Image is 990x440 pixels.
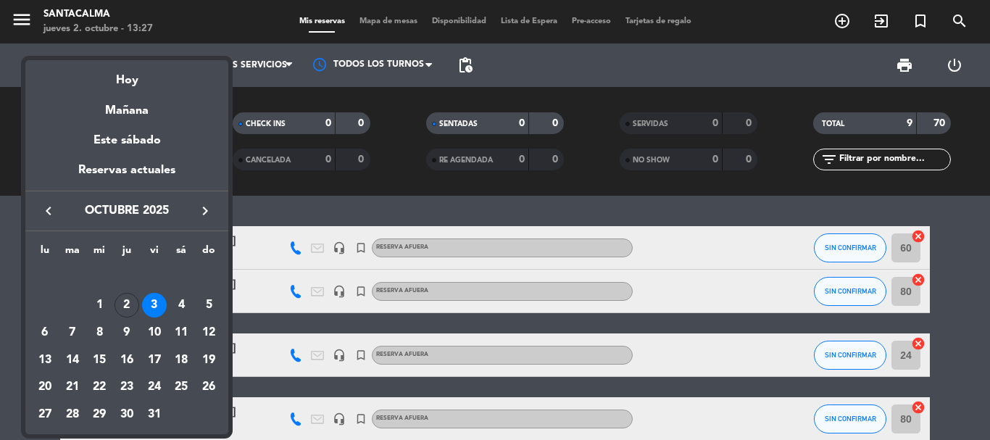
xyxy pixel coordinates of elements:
[196,293,221,317] div: 5
[195,346,222,374] td: 19 de octubre de 2025
[59,401,86,428] td: 28 de octubre de 2025
[25,91,228,120] div: Mañana
[59,374,86,402] td: 21 de octubre de 2025
[87,320,112,345] div: 8
[86,401,113,428] td: 29 de octubre de 2025
[142,348,167,373] div: 17
[195,292,222,320] td: 5 de octubre de 2025
[141,292,168,320] td: 3 de octubre de 2025
[86,346,113,374] td: 15 de octubre de 2025
[86,319,113,346] td: 8 de octubre de 2025
[33,348,57,373] div: 13
[60,348,85,373] div: 14
[115,402,139,427] div: 30
[113,374,141,402] td: 23 de octubre de 2025
[25,161,228,191] div: Reservas actuales
[113,242,141,265] th: jueves
[87,293,112,317] div: 1
[115,320,139,345] div: 9
[141,346,168,374] td: 17 de octubre de 2025
[31,346,59,374] td: 13 de octubre de 2025
[168,319,196,346] td: 11 de octubre de 2025
[25,120,228,161] div: Este sábado
[86,292,113,320] td: 1 de octubre de 2025
[36,202,62,220] button: keyboard_arrow_left
[195,319,222,346] td: 12 de octubre de 2025
[196,375,221,400] div: 26
[196,348,221,373] div: 19
[195,374,222,402] td: 26 de octubre de 2025
[115,293,139,317] div: 2
[33,320,57,345] div: 6
[168,292,196,320] td: 4 de octubre de 2025
[31,265,222,292] td: OCT.
[195,242,222,265] th: domingo
[168,374,196,402] td: 25 de octubre de 2025
[169,375,194,400] div: 25
[115,348,139,373] div: 16
[60,320,85,345] div: 7
[196,202,214,220] i: keyboard_arrow_right
[141,242,168,265] th: viernes
[60,402,85,427] div: 28
[115,375,139,400] div: 23
[113,401,141,428] td: 30 de octubre de 2025
[168,242,196,265] th: sábado
[169,348,194,373] div: 18
[31,242,59,265] th: lunes
[142,402,167,427] div: 31
[31,319,59,346] td: 6 de octubre de 2025
[192,202,218,220] button: keyboard_arrow_right
[87,375,112,400] div: 22
[33,375,57,400] div: 20
[33,402,57,427] div: 27
[113,346,141,374] td: 16 de octubre de 2025
[169,293,194,317] div: 4
[196,320,221,345] div: 12
[142,320,167,345] div: 10
[141,374,168,402] td: 24 de octubre de 2025
[59,346,86,374] td: 14 de octubre de 2025
[31,401,59,428] td: 27 de octubre de 2025
[60,375,85,400] div: 21
[25,60,228,90] div: Hoy
[142,375,167,400] div: 24
[59,319,86,346] td: 7 de octubre de 2025
[59,242,86,265] th: martes
[113,319,141,346] td: 9 de octubre de 2025
[62,202,192,220] span: octubre 2025
[168,346,196,374] td: 18 de octubre de 2025
[141,319,168,346] td: 10 de octubre de 2025
[141,401,168,428] td: 31 de octubre de 2025
[86,374,113,402] td: 22 de octubre de 2025
[40,202,57,220] i: keyboard_arrow_left
[142,293,167,317] div: 3
[113,292,141,320] td: 2 de octubre de 2025
[87,402,112,427] div: 29
[31,374,59,402] td: 20 de octubre de 2025
[169,320,194,345] div: 11
[87,348,112,373] div: 15
[86,242,113,265] th: miércoles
